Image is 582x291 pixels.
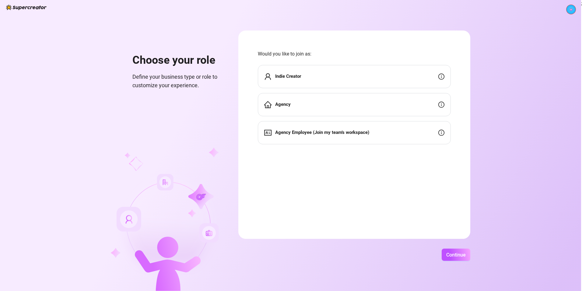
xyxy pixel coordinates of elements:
[132,73,224,90] span: Define your business type or role to customize your experience.
[264,101,272,108] span: home
[275,130,369,135] strong: Agency Employee (Join my team's workspace)
[438,74,444,80] span: info-circle
[438,102,444,108] span: info-circle
[438,130,444,136] span: info-circle
[132,54,224,67] h1: Choose your role
[275,74,301,79] strong: Indie Creator
[275,102,291,107] strong: Agency
[446,252,466,258] span: Continue
[264,73,272,80] span: user
[6,5,47,10] img: logo
[442,249,470,261] button: Continue
[264,129,272,136] span: idcard
[258,50,451,58] span: Would you like to join as:
[566,5,576,14] img: ACg8ocIFTeRMZ_8atuQASGAayk43vLeNrXLlhU-iJfwRpdAlaqFp6zkT=s96-c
